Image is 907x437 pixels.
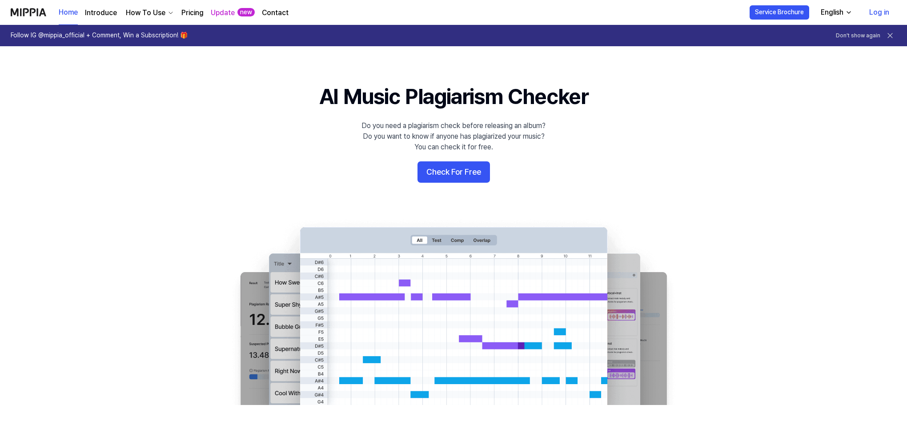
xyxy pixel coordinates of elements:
button: English [814,4,858,21]
div: English [819,7,845,18]
button: How To Use [124,8,174,18]
div: new [237,8,255,17]
div: Do you need a plagiarism check before releasing an album? Do you want to know if anyone has plagi... [361,120,546,152]
div: How To Use [124,8,167,18]
button: Check For Free [417,161,490,183]
a: Pricing [181,8,204,18]
h1: Follow IG @mippia_official + Comment, Win a Subscription! 🎁 [11,31,188,40]
button: Don't show again [836,32,880,40]
a: Contact [262,8,289,18]
a: Update [211,8,235,18]
a: Home [59,0,78,25]
h1: AI Music Plagiarism Checker [319,82,588,112]
img: main Image [222,218,685,405]
button: Service Brochure [750,5,809,20]
a: Introduce [85,8,117,18]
